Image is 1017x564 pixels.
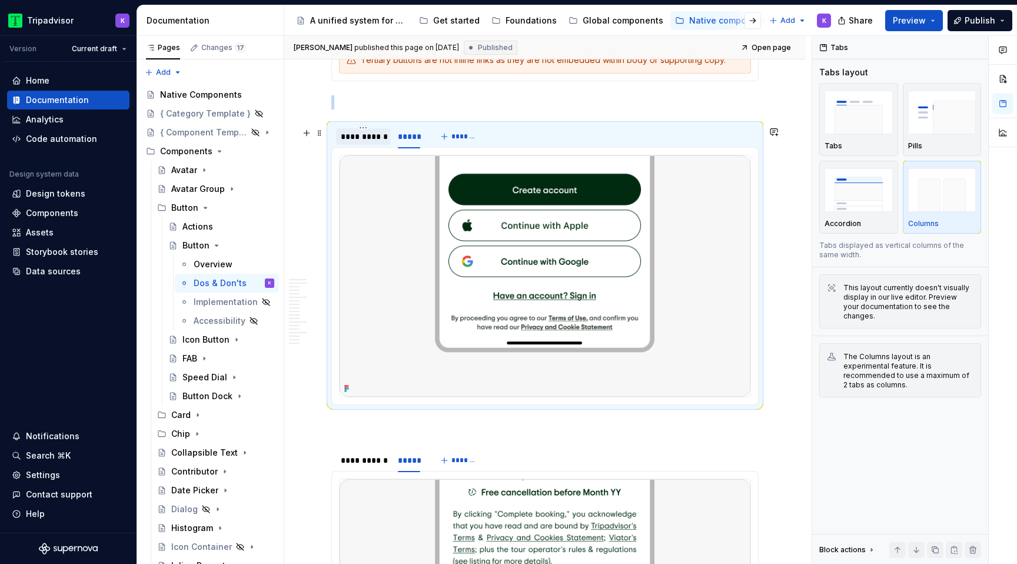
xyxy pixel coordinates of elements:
a: FAB [164,349,279,368]
div: Search ⌘K [26,450,71,462]
div: Card [152,406,279,424]
img: placeholder [825,91,893,134]
div: This layout currently doesn't visually display in our live editor. Preview your documentation to ... [843,283,973,321]
div: Button [182,240,210,251]
span: Add [156,68,171,77]
div: Histogram [171,522,213,534]
div: Tripadvisor [27,15,74,26]
div: Avatar Group [171,183,225,195]
div: Date Picker [171,485,218,496]
div: Button [152,198,279,217]
div: A unified system for every journey. [310,15,407,26]
span: Publish [965,15,995,26]
button: TripadvisorK [2,8,134,33]
a: Settings [7,466,129,485]
div: Foundations [506,15,557,26]
span: Published [478,43,513,52]
a: Button Dock [164,387,279,406]
div: Assets [26,227,54,238]
img: placeholder [825,168,893,211]
button: Publish [948,10,1012,31]
a: Native Components [141,85,279,104]
a: Data sources [7,262,129,281]
a: A unified system for every journey. [291,11,412,30]
a: Avatar Group [152,180,279,198]
button: placeholderPills [903,83,982,156]
a: Speed Dial [164,368,279,387]
a: Documentation [7,91,129,110]
div: Pages [146,43,180,52]
div: Components [141,142,279,161]
a: { Component Template } [141,123,279,142]
button: Search ⌘K [7,446,129,465]
img: 0ed0e8b8-9446-497d-bad0-376821b19aa5.png [8,14,22,28]
a: Home [7,71,129,90]
div: Overview [194,258,232,270]
a: Icon Container [152,538,279,556]
span: Current draft [72,44,117,54]
p: Columns [908,219,939,228]
span: Preview [893,15,926,26]
p: Pills [908,141,922,151]
a: Code automation [7,130,129,148]
a: Contributor [152,462,279,481]
a: { Category Template } [141,104,279,123]
a: Dos & Don'tsK [175,274,279,293]
span: Add [780,16,795,25]
span: 17 [235,43,246,52]
div: Tabs layout [819,67,868,78]
a: Icon Button [164,330,279,349]
div: Accessibility [194,315,245,327]
span: [PERSON_NAME] [294,43,353,52]
div: Card [171,409,191,421]
div: Changes [201,43,246,52]
img: placeholder [908,91,976,134]
div: Components [160,145,212,157]
a: Implementation [175,293,279,311]
div: Collapsible Text [171,447,238,459]
div: Icon Container [171,541,232,553]
div: Global components [583,15,663,26]
button: Contact support [7,485,129,504]
button: Preview [885,10,943,31]
div: { Category Template } [160,108,251,120]
div: K [268,277,271,289]
p: Tabs [825,141,842,151]
div: The Columns layout is an experimental feature. It is recommended to use a maximum of 2 tabs as co... [843,352,973,390]
a: Global components [564,11,668,30]
div: Data sources [26,266,81,277]
div: Dos & Don'ts [194,277,247,289]
div: Design tokens [26,188,85,200]
div: Documentation [147,15,279,26]
div: Implementation [194,296,258,308]
button: placeholderColumns [903,161,982,234]
div: Code automation [26,133,97,145]
button: Share [832,10,880,31]
section-item: Asset [339,155,751,397]
div: Contributor [171,466,218,477]
a: Collapsible Text [152,443,279,462]
a: Button [164,236,279,255]
div: Dialog [171,503,198,515]
p: Tabs displayed as vertical columns of the same width. [819,241,981,260]
a: Components [7,204,129,223]
a: Assets [7,223,129,242]
div: Block actions [819,545,866,555]
div: Components [26,207,78,219]
button: Add [141,64,185,81]
div: Settings [26,469,60,481]
div: FAB [182,353,197,364]
a: Accessibility [175,311,279,330]
button: placeholderAccordion [819,161,898,234]
div: Icon Button [182,334,230,346]
a: Open page [737,39,796,56]
div: Button Dock [182,390,232,402]
div: Documentation [26,94,89,106]
div: Native components [689,15,770,26]
span: Share [849,15,873,26]
div: Page tree [291,9,763,32]
div: Button [171,202,198,214]
img: placeholder [908,168,976,211]
div: Analytics [26,114,64,125]
div: Design system data [9,170,79,179]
